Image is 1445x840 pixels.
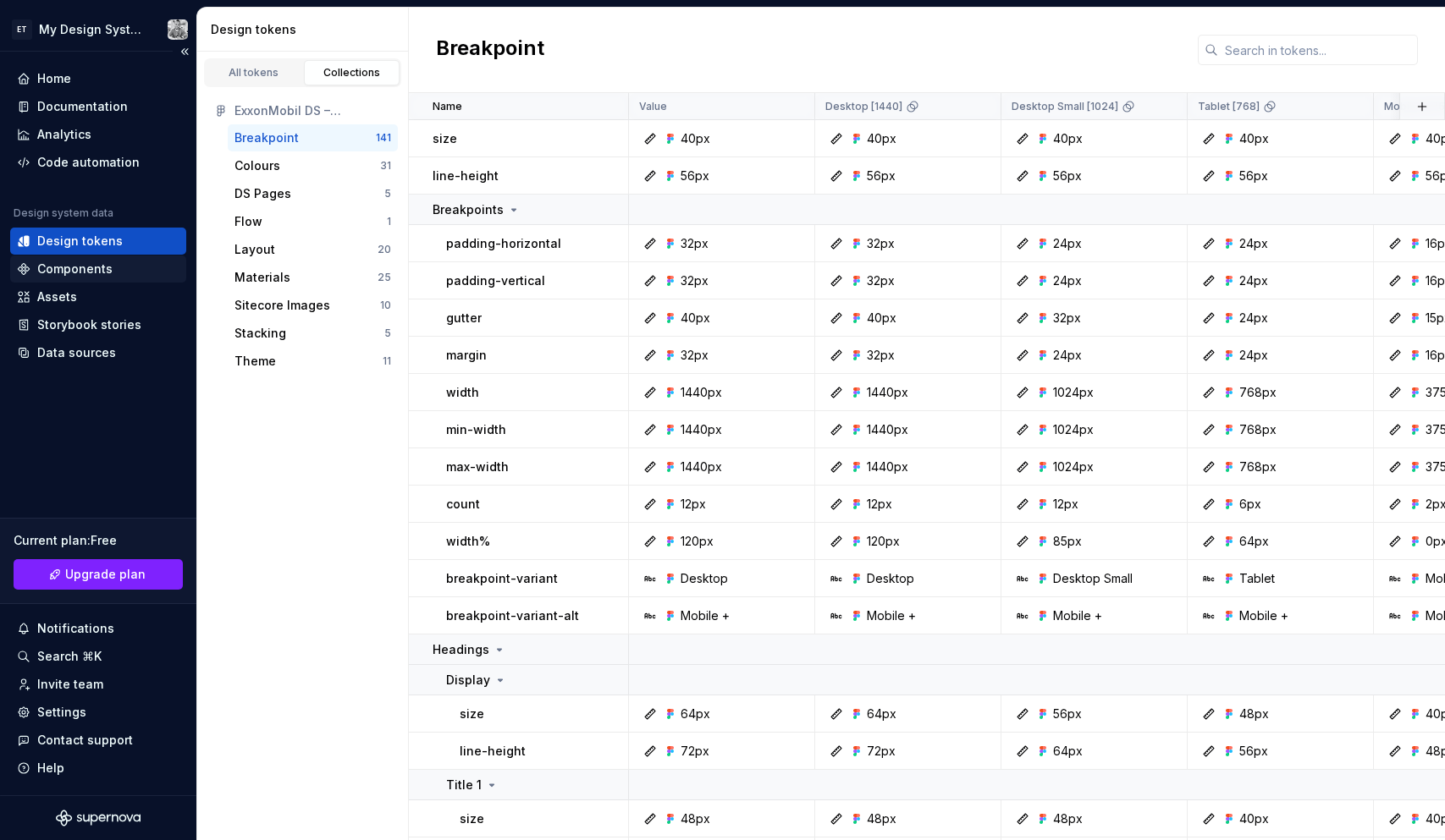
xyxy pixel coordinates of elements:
[234,353,276,370] div: Theme
[234,213,262,230] div: Flow
[1053,421,1094,438] div: 1024px
[867,421,908,438] div: 1440px
[37,98,128,115] div: Documentation
[867,533,900,550] div: 120px
[228,348,398,375] button: Theme11
[681,743,709,760] div: 72px
[10,339,186,366] a: Data sources
[681,167,709,184] div: 56px
[681,384,722,401] div: 1440px
[681,421,722,438] div: 1440px
[1053,347,1082,364] div: 24px
[39,21,147,38] div: My Design System
[433,201,504,218] p: Breakpoints
[1239,347,1268,364] div: 24px
[681,570,728,587] div: Desktop
[1053,167,1082,184] div: 56px
[446,384,479,401] p: width
[37,620,114,637] div: Notifications
[37,261,113,277] div: Components
[37,676,103,693] div: Invite team
[1239,743,1268,760] div: 56px
[10,228,186,255] a: Design tokens
[1239,384,1277,401] div: 768px
[228,208,398,235] button: Flow1
[378,271,391,284] div: 25
[1053,533,1082,550] div: 85px
[10,65,186,92] a: Home
[867,347,895,364] div: 32px
[1239,235,1268,252] div: 24px
[380,299,391,312] div: 10
[460,743,526,760] p: line-height
[65,566,146,583] span: Upgrade plan
[639,100,667,113] p: Value
[681,705,710,722] div: 64px
[168,19,188,40] img: Alex
[436,35,544,65] h2: Breakpoint
[446,777,482,793] p: Title 1
[10,93,186,120] a: Documentation
[1053,607,1102,624] div: Mobile +
[681,458,722,475] div: 1440px
[10,671,186,698] a: Invite team
[446,235,561,252] p: padding-horizontal
[384,327,391,340] div: 5
[234,241,275,258] div: Layout
[234,157,280,174] div: Colours
[376,131,391,145] div: 141
[37,344,116,361] div: Data sources
[1239,810,1269,827] div: 40px
[867,130,896,147] div: 40px
[867,570,914,587] div: Desktop
[681,496,706,513] div: 12px
[867,272,895,289] div: 32px
[228,180,398,207] a: DS Pages5
[228,320,398,347] button: Stacking5
[681,272,709,289] div: 32px
[867,384,908,401] div: 1440px
[14,559,183,590] a: Upgrade plan
[460,705,484,722] p: size
[228,292,398,319] button: Sitecore Images10
[681,235,709,252] div: 32px
[1053,130,1083,147] div: 40px
[37,70,71,87] div: Home
[433,130,457,147] p: size
[10,149,186,176] a: Code automation
[446,496,480,513] p: count
[37,732,133,749] div: Contact support
[228,264,398,291] button: Materials25
[1053,810,1083,827] div: 48px
[446,272,545,289] p: padding-vertical
[446,607,579,624] p: breakpoint-variant-alt
[681,310,710,327] div: 40px
[1053,496,1078,513] div: 12px
[234,102,391,119] div: ExxonMobil DS – Foundations
[1239,607,1288,624] div: Mobile +
[234,129,299,146] div: Breakpoint
[10,121,186,148] a: Analytics
[867,167,896,184] div: 56px
[10,643,186,670] button: Search ⌘K
[681,533,714,550] div: 120px
[37,154,140,171] div: Code automation
[1198,100,1260,113] p: Tablet [768]
[37,760,64,777] div: Help
[12,19,32,40] div: ET
[1239,167,1268,184] div: 56px
[446,533,490,550] p: width%
[378,243,391,256] div: 20
[37,288,77,305] div: Assets
[14,206,113,220] div: Design system data
[867,496,892,513] div: 12px
[1053,570,1133,587] div: Desktop Small
[228,236,398,263] a: Layout20
[867,810,896,827] div: 48px
[446,347,487,364] p: margin
[1239,130,1269,147] div: 40px
[1239,458,1277,475] div: 768px
[383,354,391,368] div: 11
